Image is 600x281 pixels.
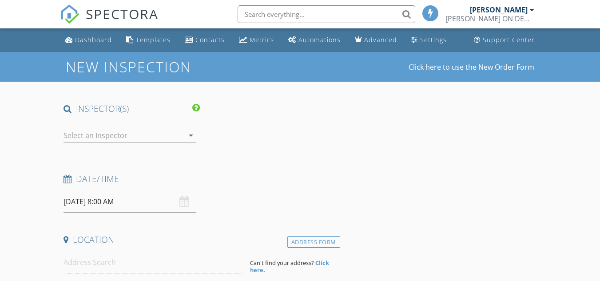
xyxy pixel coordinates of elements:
[250,259,329,274] strong: Click here.
[287,236,340,248] div: Address Form
[470,5,528,14] div: [PERSON_NAME]
[298,36,341,44] div: Automations
[64,173,336,185] h4: Date/Time
[420,36,447,44] div: Settings
[364,36,397,44] div: Advanced
[66,59,262,75] h1: New Inspection
[62,32,115,48] a: Dashboard
[75,36,112,44] div: Dashboard
[64,252,243,273] input: Address Search
[250,259,314,267] span: Can't find your address?
[445,14,534,23] div: DEMARS ON DEMAND HOME INSPECTIONS, LLC
[136,36,171,44] div: Templates
[408,32,450,48] a: Settings
[195,36,225,44] div: Contacts
[235,32,278,48] a: Metrics
[64,191,196,213] input: Select date
[86,4,159,23] span: SPECTORA
[186,130,196,141] i: arrow_drop_down
[60,12,159,31] a: SPECTORA
[181,32,228,48] a: Contacts
[250,36,274,44] div: Metrics
[483,36,535,44] div: Support Center
[409,63,534,71] a: Click here to use the New Order Form
[285,32,344,48] a: Automations (Basic)
[351,32,401,48] a: Advanced
[60,4,79,24] img: The Best Home Inspection Software - Spectora
[470,32,538,48] a: Support Center
[64,234,336,245] h4: Location
[238,5,415,23] input: Search everything...
[64,103,200,115] h4: INSPECTOR(S)
[123,32,174,48] a: Templates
